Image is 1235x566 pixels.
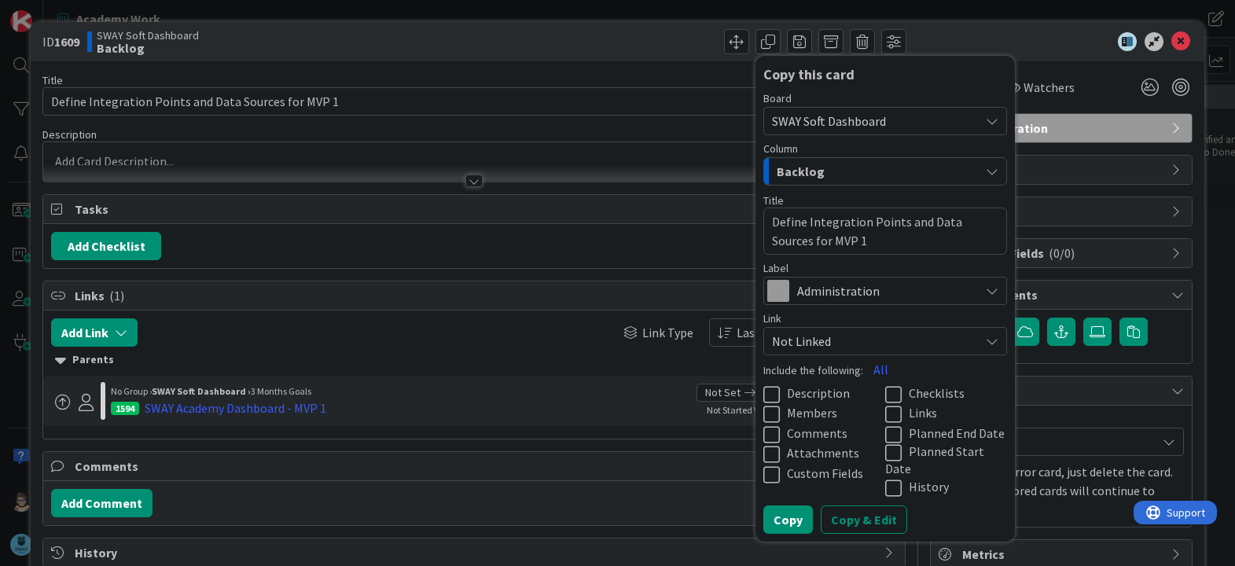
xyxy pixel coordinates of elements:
[42,127,97,141] span: Description
[909,425,1005,441] span: Planned End Date
[145,399,326,417] div: SWAY Academy Dashboard - MVP 1
[55,351,892,369] div: Parents
[152,385,251,397] b: SWAY Soft Dashboard ›
[909,385,965,401] span: Checklists
[797,280,972,302] span: Administration
[787,385,850,401] span: Description
[763,143,798,154] span: Column
[707,404,766,416] span: Not Started Yet
[763,93,792,104] span: Board
[885,444,1007,475] button: Planned Start Date
[885,426,1007,444] button: Planned End Date
[962,244,1163,263] span: Custom Fields
[763,406,885,424] button: Members
[962,545,1163,564] span: Metrics
[54,34,79,50] b: 1609
[947,431,1149,453] span: Select...
[111,385,152,397] span: No Group ›
[787,406,837,421] span: Members
[763,446,885,464] button: Attachments
[109,288,124,303] span: ( 1 )
[33,2,72,21] span: Support
[763,193,784,208] label: Title
[885,386,1007,404] button: Checklists
[42,87,905,116] input: type card name here...
[962,119,1163,138] span: Administration
[909,480,949,495] span: History
[642,323,693,342] span: Link Type
[763,362,863,379] label: Include the following:
[1049,245,1075,261] span: ( 0/0 )
[75,457,876,476] span: Comments
[962,285,1163,304] span: Attachments
[737,323,797,342] span: Last Edited
[111,402,139,415] div: 1594
[772,113,886,129] span: SWAY Soft Dashboard
[42,73,63,87] label: Title
[821,505,907,534] button: Copy & Edit
[885,443,984,476] span: Planned Start Date
[763,208,1007,255] textarea: Define Integration Points and Data Sources for MVP 1
[75,286,876,305] span: Links
[51,489,153,517] button: Add Comment
[763,263,788,274] span: Label
[763,466,885,484] button: Custom Fields
[863,355,899,384] button: All
[763,64,1007,85] div: Copy this card
[772,330,972,352] span: Not Linked
[962,202,1163,221] span: Block
[763,386,885,404] button: Description
[885,480,1007,498] button: History
[763,313,781,324] span: Link
[962,160,1163,179] span: Dates
[97,29,199,42] span: SWAY Soft Dashboard
[763,157,1007,186] button: Backlog
[42,32,79,51] span: ID
[885,406,1007,424] button: Links
[763,505,813,534] button: Copy
[709,318,806,347] button: Last Edited
[763,426,885,444] button: Comments
[705,384,741,401] span: Not Set
[51,318,138,347] button: Add Link
[1024,78,1075,97] span: Watchers
[75,200,876,219] span: Tasks
[251,385,311,397] span: 3 Months Goals
[51,232,161,260] button: Add Checklist
[787,446,859,461] span: Attachments
[787,465,863,481] span: Custom Fields
[97,42,199,54] b: Backlog
[939,462,1184,519] p: To delete a mirror card, just delete the card. All other mirrored cards will continue to exists.
[909,406,937,421] span: Links
[962,381,1163,400] span: Mirrors
[75,543,876,562] span: History
[777,161,825,182] span: Backlog
[787,425,847,441] span: Comments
